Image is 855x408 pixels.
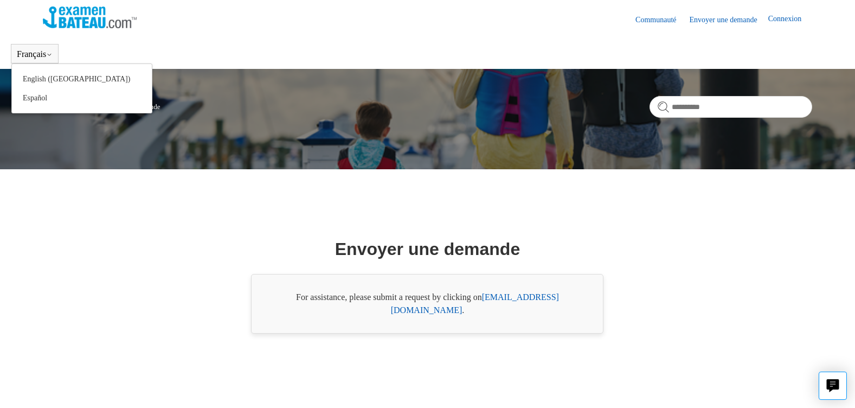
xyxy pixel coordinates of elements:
[635,14,687,25] a: Communauté
[12,69,152,88] a: English ([GEOGRAPHIC_DATA])
[768,13,812,26] a: Connexion
[819,372,847,400] button: Live chat
[89,103,160,111] li: Envoyer une demande
[43,7,137,28] img: Page d’accueil du Centre d’aide Examen Bateau
[335,236,520,262] h1: Envoyer une demande
[12,88,152,107] a: Español
[650,96,812,118] input: Rechercher
[17,49,53,59] button: Français
[690,14,768,25] a: Envoyer une demande
[251,274,603,334] div: For assistance, please submit a request by clicking on .
[391,292,559,315] a: [EMAIL_ADDRESS][DOMAIN_NAME]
